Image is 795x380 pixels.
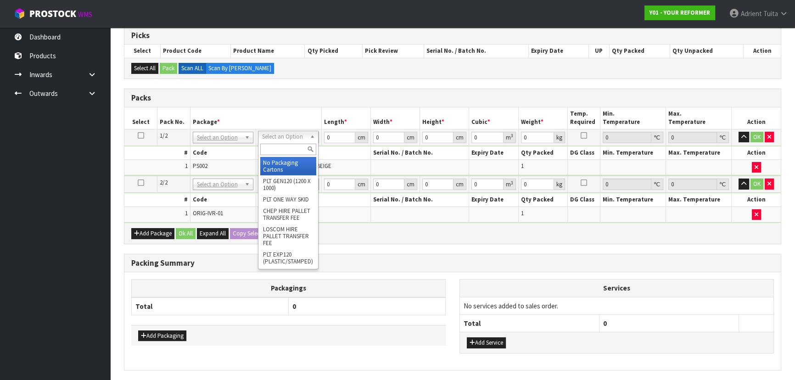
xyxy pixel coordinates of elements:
[600,107,666,129] th: Min. Temperature
[521,162,524,170] span: 1
[78,10,92,19] small: WMS
[651,132,663,143] div: ℃
[131,31,774,40] h3: Picks
[603,319,607,328] span: 0
[666,193,732,207] th: Max. Temperature
[262,131,306,142] span: Select an Option
[231,45,305,57] th: Product Name
[131,228,174,239] button: Add Package
[588,45,609,57] th: UP
[469,146,518,160] th: Expiry Date
[743,45,781,57] th: Action
[185,162,188,170] span: 1
[453,132,466,143] div: cm
[469,107,518,129] th: Cubic
[355,132,368,143] div: cm
[132,279,446,297] th: Packagings
[160,132,168,140] span: 1/2
[518,193,567,207] th: Qty Packed
[460,279,773,297] th: Services
[230,228,270,239] button: Copy Selected
[567,107,600,129] th: Temp. Required
[124,45,160,57] th: Select
[732,107,781,129] th: Action
[600,146,666,160] th: Min. Temperature
[763,9,778,18] span: Tuita
[197,228,229,239] button: Expand All
[717,179,729,190] div: ℃
[504,132,516,143] div: m
[511,133,513,139] sup: 3
[732,146,781,160] th: Action
[666,146,732,160] th: Max. Temperature
[554,179,565,190] div: kg
[404,132,417,143] div: cm
[305,45,363,57] th: Qty Picked
[124,107,157,129] th: Select
[160,63,177,74] button: Pack
[197,132,241,143] span: Select an Option
[528,45,588,57] th: Expiry Date
[138,330,186,341] button: Add Packaging
[197,179,241,190] span: Select an Option
[14,8,25,19] img: cube-alt.png
[292,302,296,311] span: 0
[355,179,368,190] div: cm
[131,259,774,268] h3: Packing Summary
[600,193,666,207] th: Min. Temperature
[190,193,256,207] th: Code
[185,209,188,217] span: 1
[124,146,190,160] th: #
[424,45,529,57] th: Serial No. / Batch No.
[404,179,417,190] div: cm
[567,146,600,160] th: DG Class
[518,146,567,160] th: Qty Packed
[363,45,424,57] th: Pick Review
[190,146,256,160] th: Code
[260,224,316,249] li: LOSCOM HIRE PALLET TRANSFER FEE
[370,193,469,207] th: Serial No. / Batch No.
[193,162,207,170] span: PS002
[179,63,206,74] label: Scan ALL
[670,45,744,57] th: Qty Unpacked
[124,193,190,207] th: #
[644,6,715,20] a: Y01 - YOUR REFORMER
[370,107,420,129] th: Width
[157,107,190,129] th: Pack No.
[256,146,370,160] th: Name
[256,193,370,207] th: Name
[511,180,513,186] sup: 3
[420,107,469,129] th: Height
[554,132,565,143] div: kg
[609,45,670,57] th: Qty Packed
[741,9,762,18] span: Adrient
[370,146,469,160] th: Serial No. / Batch No.
[666,107,732,129] th: Max. Temperature
[717,132,729,143] div: ℃
[750,179,763,190] button: OK
[260,175,316,194] li: PLT GEN120 (1200 X 1000)
[460,297,773,314] td: No services added to sales order.
[651,179,663,190] div: ℃
[453,179,466,190] div: cm
[160,45,230,57] th: Product Code
[460,315,599,332] th: Total
[29,8,76,20] span: ProStock
[467,337,506,348] button: Add Service
[206,63,274,74] label: Scan By [PERSON_NAME]
[131,94,774,102] h3: Packs
[469,193,518,207] th: Expiry Date
[521,209,524,217] span: 1
[131,63,158,74] button: Select All
[132,297,289,315] th: Total
[260,157,316,175] li: No Packaging Cartons
[160,179,168,186] span: 2/2
[200,229,226,237] span: Expand All
[176,228,196,239] button: Ok All
[567,193,600,207] th: DG Class
[504,179,516,190] div: m
[260,249,316,267] li: PLT EXP120 (PLASTIC/STAMPED)
[193,209,223,217] span: ORIG-IVR-01
[321,107,370,129] th: Length
[260,205,316,224] li: CHEP HIRE PALLET TRANSFER FEE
